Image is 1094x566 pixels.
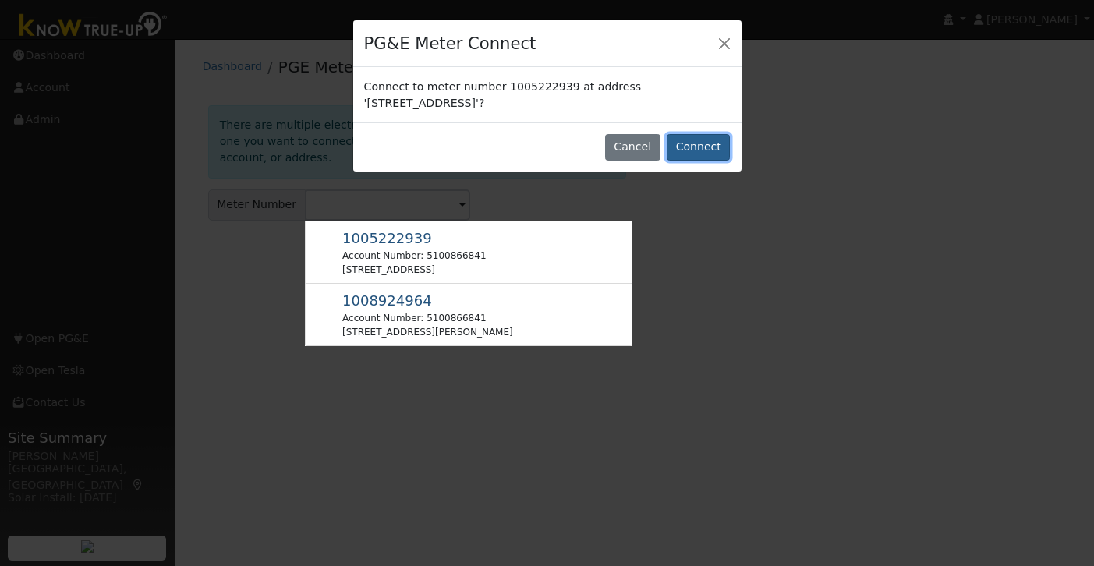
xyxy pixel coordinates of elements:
h4: PG&E Meter Connect [364,31,536,56]
div: [STREET_ADDRESS][PERSON_NAME] [342,325,513,339]
button: Cancel [605,134,660,161]
div: [STREET_ADDRESS] [342,263,486,277]
button: Close [713,32,735,54]
div: Account Number: 5100866841 [342,249,486,263]
span: Usage Point: 2669920418 [342,295,432,308]
div: Connect to meter number 1005222939 at address '[STREET_ADDRESS]'? [353,67,742,122]
button: Connect [667,134,730,161]
span: 1008924964 [342,292,432,309]
div: Account Number: 5100866841 [342,311,513,325]
span: Usage Point: 2343320612 [342,233,432,246]
span: 1005222939 [342,230,432,246]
